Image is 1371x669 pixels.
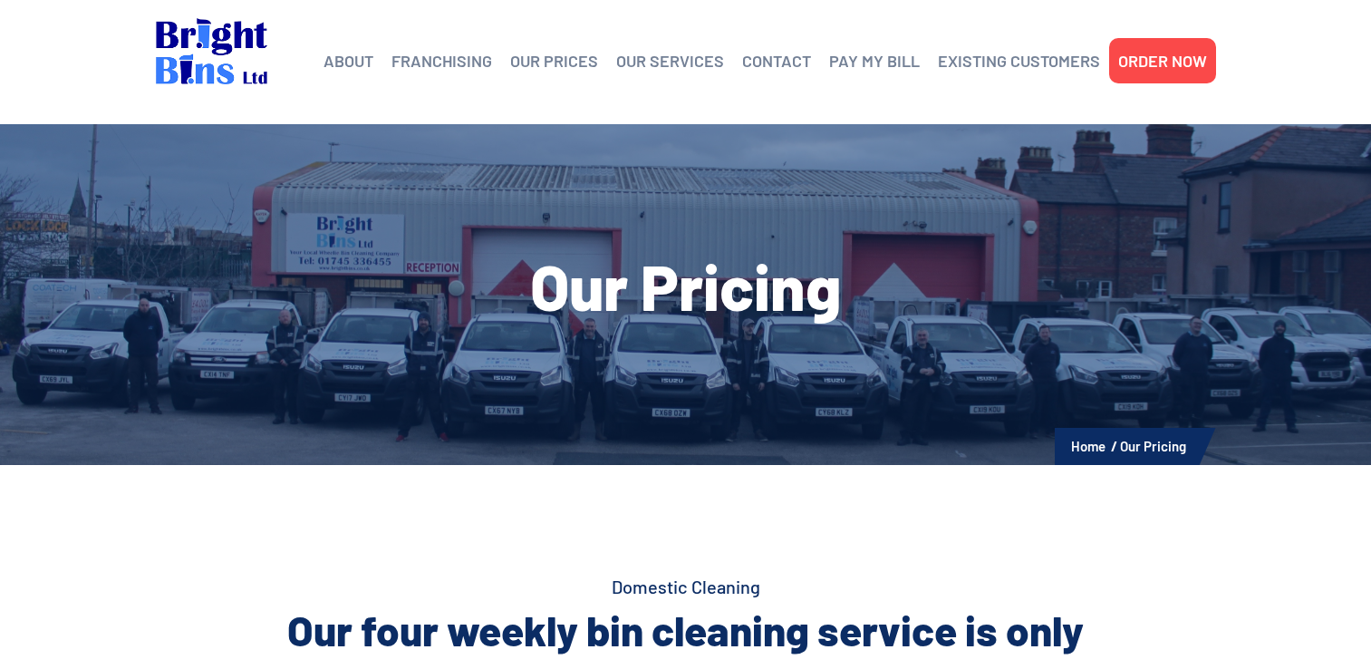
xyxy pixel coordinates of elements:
h1: Our Pricing [156,254,1216,317]
a: FRANCHISING [391,47,492,74]
a: PAY MY BILL [829,47,920,74]
a: OUR SERVICES [616,47,724,74]
a: CONTACT [742,47,811,74]
h4: Domestic Cleaning [156,574,1216,599]
a: ORDER NOW [1118,47,1207,74]
li: Our Pricing [1120,434,1186,458]
a: Home [1071,438,1105,454]
a: EXISTING CUSTOMERS [938,47,1100,74]
a: OUR PRICES [510,47,598,74]
a: ABOUT [323,47,373,74]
